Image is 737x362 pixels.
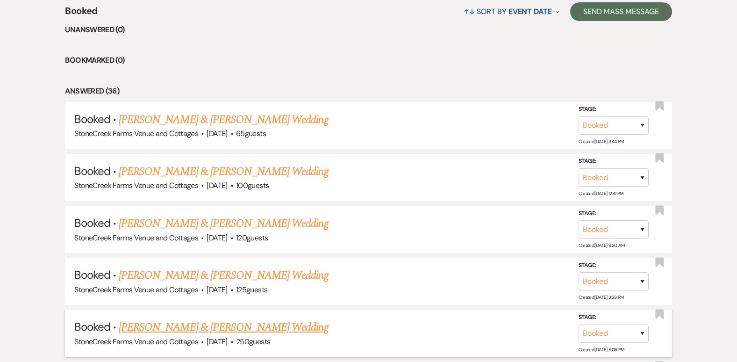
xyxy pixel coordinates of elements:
label: Stage: [579,104,649,115]
span: StoneCreek Farms Venue and Cottages [74,181,198,190]
span: Booked [74,164,110,178]
span: StoneCreek Farms Venue and Cottages [74,285,198,295]
span: [DATE] [207,285,227,295]
label: Stage: [579,156,649,167]
span: StoneCreek Farms Venue and Cottages [74,129,198,138]
span: Created: [DATE] 3:44 PM [579,138,624,145]
span: Created: [DATE] 9:09 PM [579,347,624,353]
span: StoneCreek Farms Venue and Cottages [74,233,198,243]
a: [PERSON_NAME] & [PERSON_NAME] Wedding [119,111,328,128]
span: [DATE] [207,233,227,243]
span: 65 guests [236,129,266,138]
label: Stage: [579,261,649,271]
span: Created: [DATE] 12:41 PM [579,190,623,196]
span: Booked [74,216,110,230]
li: Answered (36) [65,85,672,97]
span: Created: [DATE] 9:20 AM [579,242,625,248]
span: StoneCreek Farms Venue and Cottages [74,337,198,347]
span: [DATE] [207,337,227,347]
span: Booked [74,319,110,334]
span: 250 guests [236,337,270,347]
span: Created: [DATE] 3:28 PM [579,294,624,300]
span: 100 guests [236,181,269,190]
span: Event Date [508,7,552,16]
span: 125 guests [236,285,267,295]
label: Stage: [579,209,649,219]
li: Bookmarked (0) [65,54,672,66]
label: Stage: [579,312,649,323]
span: Booked [65,4,97,24]
a: [PERSON_NAME] & [PERSON_NAME] Wedding [119,163,328,180]
button: Send Mass Message [570,2,672,21]
span: 120 guests [236,233,268,243]
a: [PERSON_NAME] & [PERSON_NAME] Wedding [119,319,328,336]
span: ↑↓ [464,7,475,16]
span: Booked [74,112,110,126]
span: [DATE] [207,129,227,138]
li: Unanswered (0) [65,24,672,36]
span: Booked [74,268,110,282]
a: [PERSON_NAME] & [PERSON_NAME] Wedding [119,215,328,232]
a: [PERSON_NAME] & [PERSON_NAME] Wedding [119,267,328,284]
span: [DATE] [207,181,227,190]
